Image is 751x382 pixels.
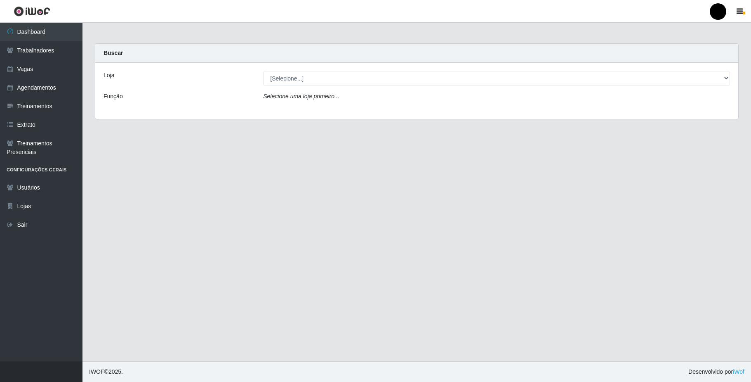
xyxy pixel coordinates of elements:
[688,368,744,376] span: Desenvolvido por
[104,92,123,101] label: Função
[89,368,104,375] span: IWOF
[733,368,744,375] a: iWof
[104,50,123,56] strong: Buscar
[14,6,50,17] img: CoreUI Logo
[104,71,114,80] label: Loja
[89,368,123,376] span: © 2025 .
[263,93,339,100] i: Selecione uma loja primeiro...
